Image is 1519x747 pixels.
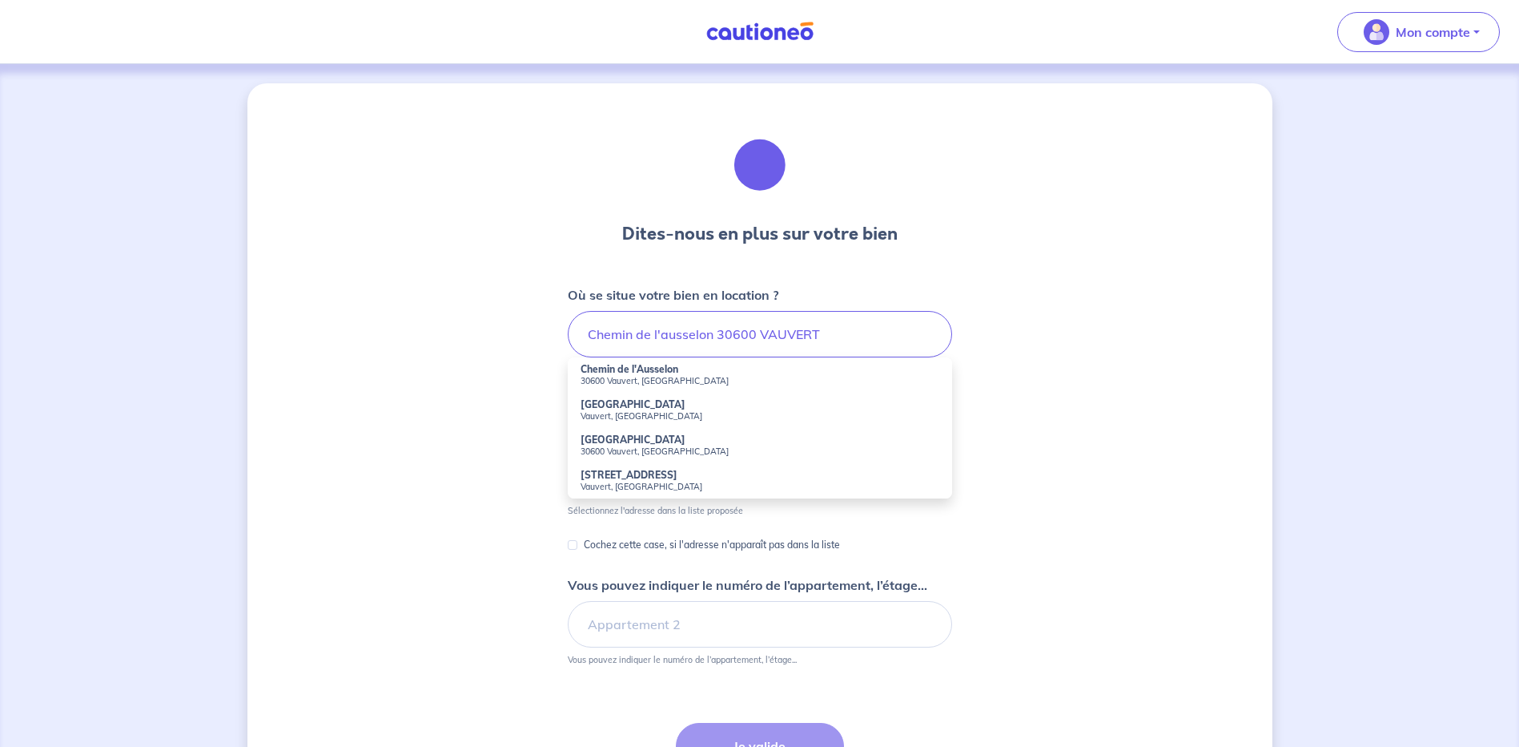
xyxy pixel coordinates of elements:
[1337,12,1500,52] button: illu_account_valid_menu.svgMon compte
[568,654,797,665] p: Vous pouvez indiquer le numéro de l’appartement, l’étage...
[1396,22,1470,42] p: Mon compte
[717,122,803,208] img: illu_houses.svg
[581,375,939,386] small: 30600 Vauvert, [GEOGRAPHIC_DATA]
[568,311,952,357] input: 2 rue de paris, 59000 lille
[700,22,820,42] img: Cautioneo
[568,505,743,516] p: Sélectionnez l'adresse dans la liste proposée
[581,398,685,410] strong: [GEOGRAPHIC_DATA]
[581,434,685,446] strong: [GEOGRAPHIC_DATA]
[581,446,939,457] small: 30600 Vauvert, [GEOGRAPHIC_DATA]
[581,481,939,492] small: Vauvert, [GEOGRAPHIC_DATA]
[1364,19,1389,45] img: illu_account_valid_menu.svg
[581,363,678,375] strong: Chemin de l'Ausselon
[622,221,898,247] h3: Dites-nous en plus sur votre bien
[581,410,939,422] small: Vauvert, [GEOGRAPHIC_DATA]
[568,601,952,648] input: Appartement 2
[568,285,778,305] p: Où se situe votre bien en location ?
[584,535,840,555] p: Cochez cette case, si l'adresse n'apparaît pas dans la liste
[568,575,927,595] p: Vous pouvez indiquer le numéro de l’appartement, l’étage...
[581,469,677,481] strong: [STREET_ADDRESS]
